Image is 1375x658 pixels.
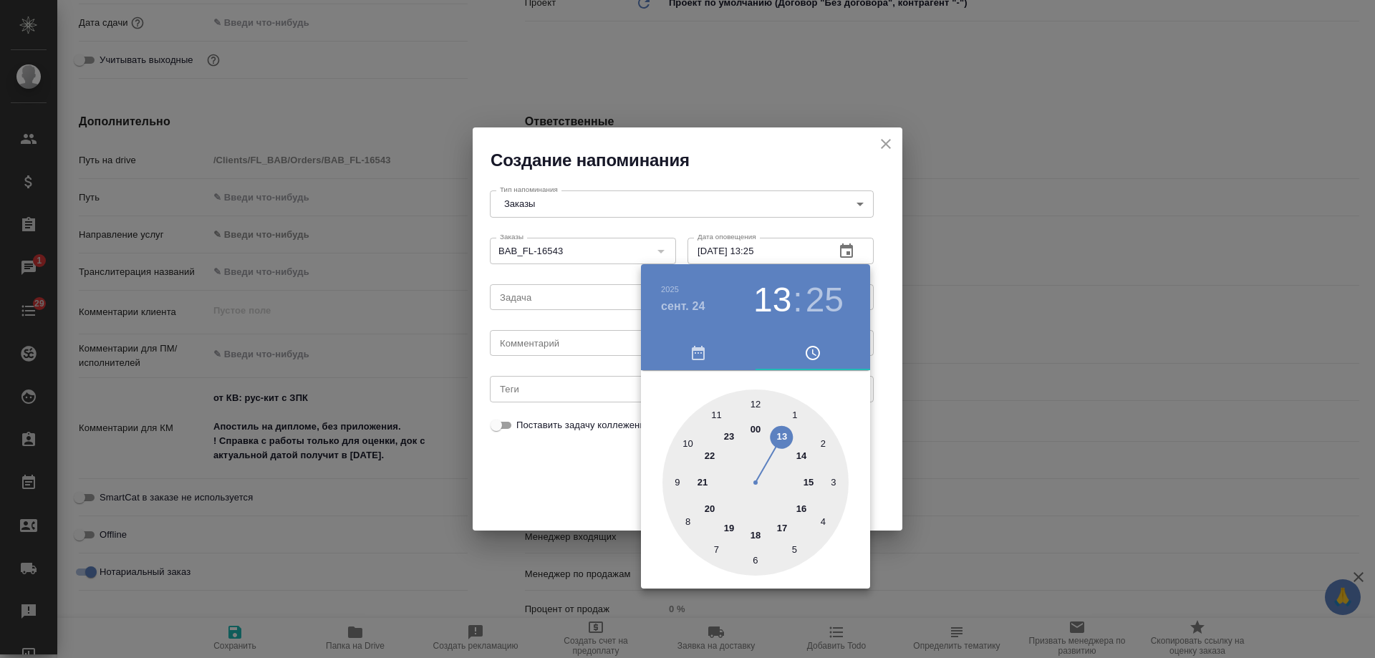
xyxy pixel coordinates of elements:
[661,298,705,315] button: сент. 24
[753,280,791,320] button: 13
[793,280,802,320] h3: :
[806,280,844,320] button: 25
[661,285,679,294] button: 2025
